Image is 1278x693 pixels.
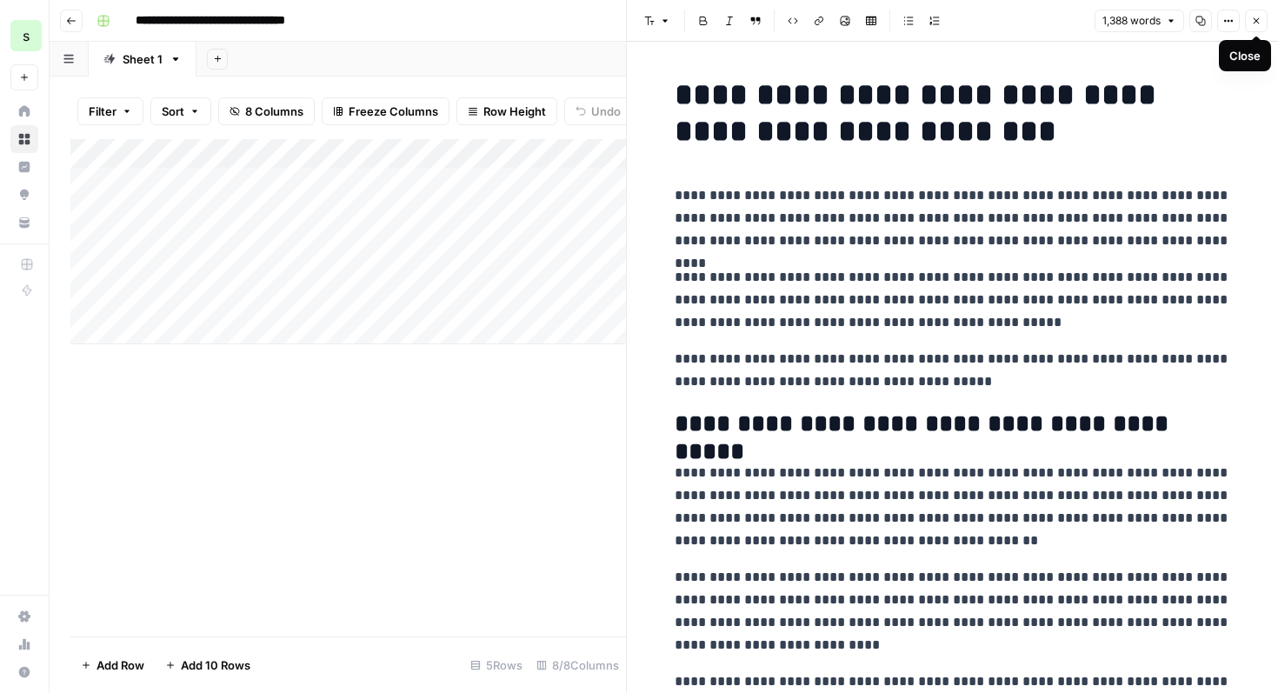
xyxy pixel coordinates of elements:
[10,181,38,209] a: Opportunities
[483,103,546,120] span: Row Height
[10,153,38,181] a: Insights
[1102,13,1161,29] span: 1,388 words
[89,103,116,120] span: Filter
[181,656,250,674] span: Add 10 Rows
[77,97,143,125] button: Filter
[591,103,621,120] span: Undo
[10,603,38,630] a: Settings
[349,103,438,120] span: Freeze Columns
[456,97,557,125] button: Row Height
[1095,10,1184,32] button: 1,388 words
[155,651,261,679] button: Add 10 Rows
[463,651,529,679] div: 5 Rows
[564,97,632,125] button: Undo
[97,656,144,674] span: Add Row
[1229,47,1261,64] div: Close
[123,50,163,68] div: Sheet 1
[218,97,315,125] button: 8 Columns
[162,103,184,120] span: Sort
[150,97,211,125] button: Sort
[322,97,449,125] button: Freeze Columns
[529,651,626,679] div: 8/8 Columns
[23,25,30,46] span: s
[10,97,38,125] a: Home
[10,658,38,686] button: Help + Support
[70,651,155,679] button: Add Row
[10,14,38,57] button: Workspace: saasgenie
[10,630,38,658] a: Usage
[245,103,303,120] span: 8 Columns
[89,42,196,77] a: Sheet 1
[10,125,38,153] a: Browse
[10,209,38,237] a: Your Data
